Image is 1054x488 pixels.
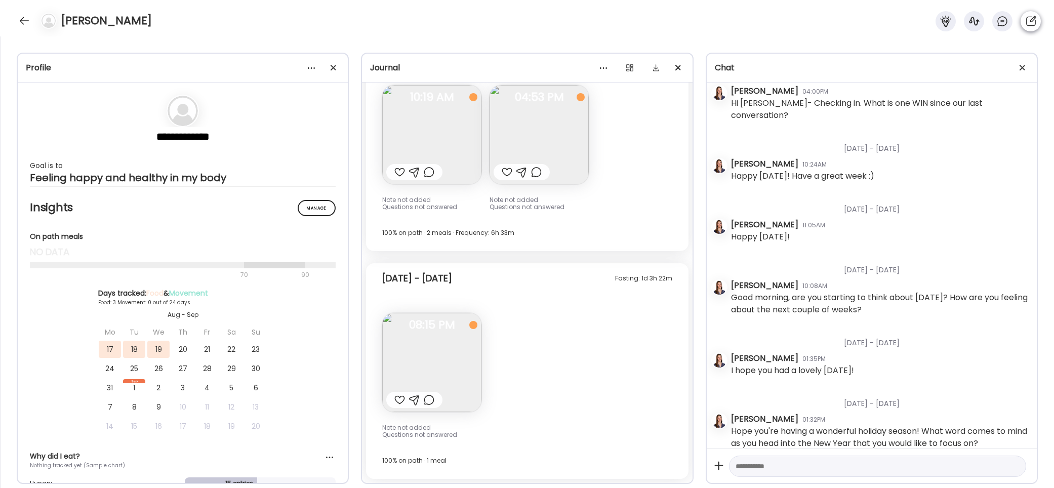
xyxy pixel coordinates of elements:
[382,430,457,439] span: Questions not answered
[712,414,726,428] img: avatars%2FI7glDmu294XZYZYHk6UXYoQIUhT2
[147,341,170,358] div: 19
[99,398,121,416] div: 7
[220,341,242,358] div: 22
[196,398,218,416] div: 11
[42,14,56,28] img: bg-avatar-default.svg
[220,323,242,341] div: Sa
[220,379,242,396] div: 5
[382,195,431,204] span: Note not added
[802,354,826,363] div: 01:35PM
[220,418,242,435] div: 19
[245,418,267,435] div: 20
[731,192,1029,219] div: [DATE] - [DATE]
[731,279,798,292] div: [PERSON_NAME]
[245,379,267,396] div: 6
[731,170,874,182] div: Happy [DATE]! Have a great week :)
[172,398,194,416] div: 10
[99,360,121,377] div: 24
[98,299,267,306] div: Food: 3 Movement: 0 out of 24 days
[172,341,194,358] div: 20
[731,97,1029,121] div: Hi [PERSON_NAME]- Checking in. What is one WIN since our last conversation?
[382,93,481,102] span: 10:19 AM
[245,323,267,341] div: Su
[245,398,267,416] div: 13
[712,280,726,295] img: avatars%2FI7glDmu294XZYZYHk6UXYoQIUhT2
[123,379,145,383] div: Sep
[196,379,218,396] div: 4
[30,231,336,242] div: On path meals
[123,418,145,435] div: 15
[30,269,298,281] div: 70
[196,341,218,358] div: 21
[712,86,726,100] img: avatars%2FI7glDmu294XZYZYHk6UXYoQIUhT2
[382,272,452,284] div: [DATE] - [DATE]
[490,85,589,184] img: images%2Fmw6KXUoMpygJSJlt01MrLOJ4ifw1%2FVxLO2ncxHXrjPMLODMil%2FUAaWiPf16myra0FPpqAr_240
[147,323,170,341] div: We
[731,425,1029,450] div: Hope you're having a wonderful holiday season! What word comes to mind as you head into the New Y...
[712,220,726,234] img: avatars%2FI7glDmu294XZYZYHk6UXYoQIUhT2
[98,310,267,319] div: Aug - Sep
[712,353,726,368] img: avatars%2FI7glDmu294XZYZYHk6UXYoQIUhT2
[220,398,242,416] div: 12
[26,62,340,74] div: Profile
[731,326,1029,352] div: [DATE] - [DATE]
[731,158,798,170] div: [PERSON_NAME]
[123,341,145,358] div: 18
[731,413,798,425] div: [PERSON_NAME]
[731,131,1029,158] div: [DATE] - [DATE]
[245,360,267,377] div: 30
[615,272,672,284] div: Fasting: 1d 3h 22m
[30,200,336,215] h2: Insights
[245,341,267,358] div: 23
[30,246,336,258] div: no data
[731,231,790,243] div: Happy [DATE]!
[300,269,310,281] div: 90
[99,418,121,435] div: 14
[123,360,145,377] div: 25
[99,341,121,358] div: 17
[712,159,726,173] img: avatars%2FI7glDmu294XZYZYHk6UXYoQIUhT2
[802,221,825,230] div: 11:05AM
[382,320,481,330] span: 08:15 PM
[147,360,170,377] div: 26
[731,386,1029,413] div: [DATE] - [DATE]
[99,323,121,341] div: Mo
[172,360,194,377] div: 27
[169,288,208,298] span: Movement
[123,379,145,396] div: 1
[715,62,1029,74] div: Chat
[490,195,538,204] span: Note not added
[146,288,164,298] span: Food
[123,323,145,341] div: Tu
[30,172,336,184] div: Feeling happy and healthy in my body
[172,323,194,341] div: Th
[196,323,218,341] div: Fr
[147,379,170,396] div: 2
[196,418,218,435] div: 18
[168,96,198,126] img: bg-avatar-default.svg
[370,62,684,74] div: Journal
[147,398,170,416] div: 9
[147,418,170,435] div: 16
[382,202,457,211] span: Questions not answered
[298,200,336,216] div: Manage
[220,360,242,377] div: 29
[172,379,194,396] div: 3
[30,462,336,469] div: Nothing tracked yet (Sample chart)
[382,227,672,239] div: 100% on path · 2 meals · Frequency: 6h 33m
[123,398,145,416] div: 8
[731,253,1029,279] div: [DATE] - [DATE]
[490,93,589,102] span: 04:53 PM
[802,160,827,169] div: 10:24AM
[802,415,825,424] div: 01:32PM
[490,202,564,211] span: Questions not answered
[196,360,218,377] div: 28
[61,13,152,29] h4: [PERSON_NAME]
[382,313,481,412] img: images%2Fmw6KXUoMpygJSJlt01MrLOJ4ifw1%2FTLouGbxFTUgJ8kkh6ClT%2FmIUR5NUJQnP0yFLcCq4v_240
[382,423,431,432] span: Note not added
[731,219,798,231] div: [PERSON_NAME]
[731,352,798,364] div: [PERSON_NAME]
[731,85,798,97] div: [PERSON_NAME]
[172,418,194,435] div: 17
[30,159,336,172] div: Goal is to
